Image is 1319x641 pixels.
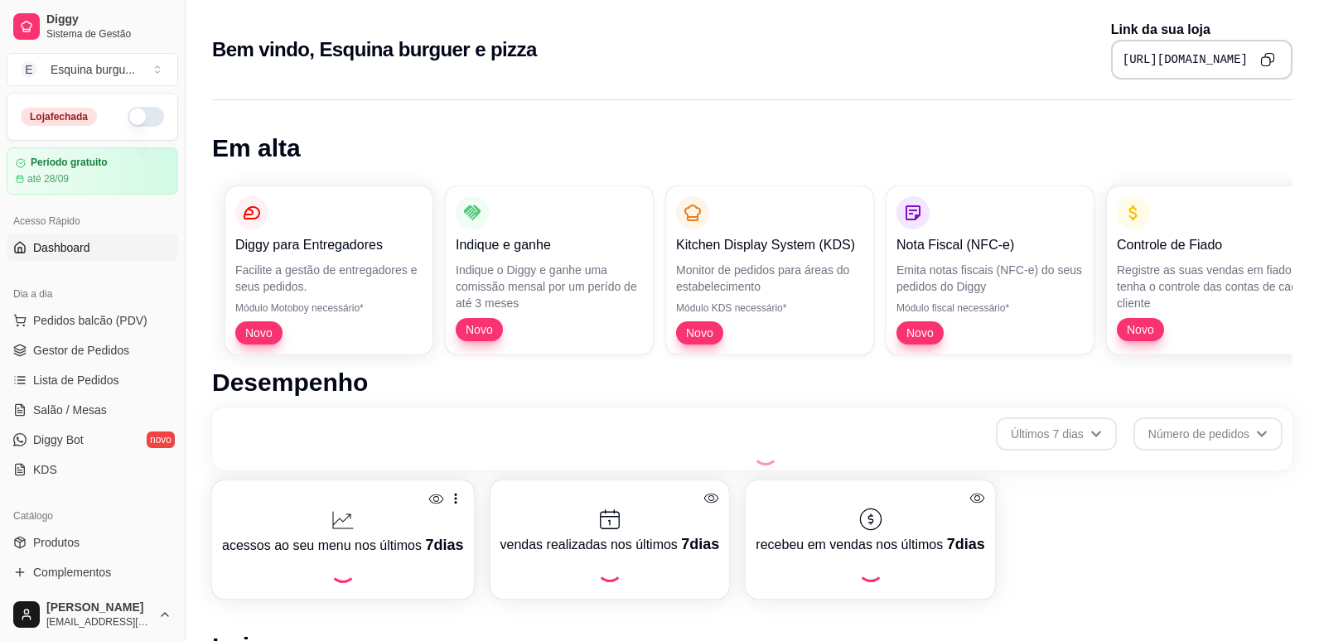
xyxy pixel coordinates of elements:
[51,61,135,78] div: Esquina burgu ...
[21,61,37,78] span: E
[222,533,464,557] p: acessos ao seu menu nos últimos
[7,503,178,529] div: Catálogo
[446,186,653,354] button: Indique e ganheIndique o Diggy e ganhe uma comissão mensal por um perído de até 3 mesesNovo
[752,439,779,465] div: Loading
[756,533,984,556] p: recebeu em vendas nos últimos
[235,235,423,255] p: Diggy para Entregadores
[212,36,537,63] h2: Bem vindo, Esquina burguer e pizza
[33,372,119,388] span: Lista de Pedidos
[7,7,178,46] a: DiggySistema de Gestão
[46,12,172,27] span: Diggy
[1107,186,1314,354] button: Controle de FiadoRegistre as suas vendas em fiado e tenha o controle das contas de cada clienteNovo
[46,615,152,629] span: [EMAIL_ADDRESS][DOMAIN_NAME]
[7,208,178,234] div: Acesso Rápido
[500,533,720,556] p: vendas realizadas nos últimos
[7,529,178,556] a: Produtos
[31,157,108,169] article: Período gratuito
[1117,262,1304,311] p: Registre as suas vendas em fiado e tenha o controle das contas de cada cliente
[1254,46,1281,73] button: Copy to clipboard
[235,301,423,315] p: Módulo Motoboy necessário*
[46,27,172,41] span: Sistema de Gestão
[212,368,1292,398] h1: Desempenho
[896,301,1084,315] p: Módulo fiscal necessário*
[456,262,643,311] p: Indique o Diggy e ganhe uma comissão mensal por um perído de até 3 meses
[46,600,152,615] span: [PERSON_NAME]
[33,342,129,359] span: Gestor de Pedidos
[330,557,356,583] div: Loading
[7,307,178,334] button: Pedidos balcão (PDV)
[676,301,863,315] p: Módulo KDS necessário*
[676,235,863,255] p: Kitchen Display System (KDS)
[7,456,178,483] a: KDS
[858,556,884,582] div: Loading
[1111,20,1292,40] p: Link da sua loja
[666,186,873,354] button: Kitchen Display System (KDS)Monitor de pedidos para áreas do estabelecimentoMódulo KDS necessário...
[887,186,1094,354] button: Nota Fiscal (NFC-e)Emita notas fiscais (NFC-e) do seus pedidos do DiggyMódulo fiscal necessário*Novo
[33,402,107,418] span: Salão / Mesas
[7,281,178,307] div: Dia a dia
[7,559,178,586] a: Complementos
[225,186,432,354] button: Diggy para EntregadoresFacilite a gestão de entregadores e seus pedidos.Módulo Motoboy necessário...
[212,133,1292,163] h1: Em alta
[7,337,178,364] a: Gestor de Pedidos
[425,537,463,553] span: 7 dias
[7,53,178,86] button: Select a team
[896,262,1084,295] p: Emita notas fiscais (NFC-e) do seus pedidos do Diggy
[7,234,178,261] a: Dashboard
[679,325,720,341] span: Novo
[1133,417,1283,451] button: Número de pedidos
[33,461,57,478] span: KDS
[456,235,643,255] p: Indique e ganhe
[128,107,164,127] button: Alterar Status
[21,108,97,126] div: Loja fechada
[947,536,985,552] span: 7 dias
[27,172,69,186] article: até 28/09
[681,536,719,552] span: 7 dias
[7,595,178,634] button: [PERSON_NAME][EMAIL_ADDRESS][DOMAIN_NAME]
[7,147,178,195] a: Período gratuitoaté 28/09
[33,312,147,329] span: Pedidos balcão (PDV)
[7,397,178,423] a: Salão / Mesas
[1117,235,1304,255] p: Controle de Fiado
[33,431,84,448] span: Diggy Bot
[459,321,500,338] span: Novo
[33,239,90,256] span: Dashboard
[1120,321,1161,338] span: Novo
[235,262,423,295] p: Facilite a gestão de entregadores e seus pedidos.
[7,427,178,453] a: Diggy Botnovo
[33,564,111,581] span: Complementos
[597,556,623,582] div: Loading
[7,367,178,393] a: Lista de Pedidos
[1123,51,1248,68] pre: [URL][DOMAIN_NAME]
[676,262,863,295] p: Monitor de pedidos para áreas do estabelecimento
[33,534,80,551] span: Produtos
[896,235,1084,255] p: Nota Fiscal (NFC-e)
[996,417,1117,451] button: Últimos 7 dias
[239,325,279,341] span: Novo
[900,325,940,341] span: Novo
